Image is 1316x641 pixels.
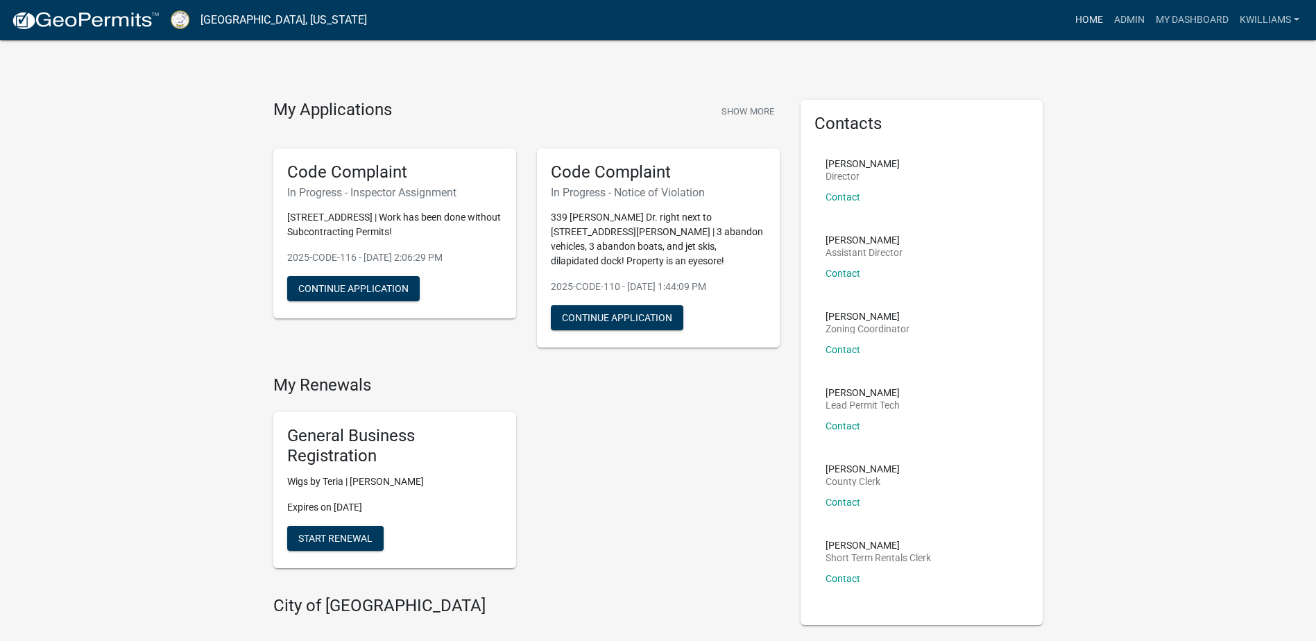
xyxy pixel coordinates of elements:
a: kwilliams [1234,7,1305,33]
h4: City of [GEOGRAPHIC_DATA] [273,596,780,616]
p: [PERSON_NAME] [826,235,903,245]
wm-registration-list-section: My Renewals [273,375,780,579]
button: Continue Application [551,305,683,330]
p: [PERSON_NAME] [826,311,909,321]
p: 2025-CODE-116 - [DATE] 2:06:29 PM [287,250,502,265]
p: 2025-CODE-110 - [DATE] 1:44:09 PM [551,280,766,294]
p: 339 [PERSON_NAME] Dr. right next to [STREET_ADDRESS][PERSON_NAME] | 3 abandon vehicles, 3 abandon... [551,210,766,268]
button: Continue Application [287,276,420,301]
h5: General Business Registration [287,426,502,466]
p: Expires on [DATE] [287,500,502,515]
a: Contact [826,344,860,355]
p: [STREET_ADDRESS] | Work has been done without Subcontracting Permits! [287,210,502,239]
p: Lead Permit Tech [826,400,900,410]
p: [PERSON_NAME] [826,464,900,474]
p: [PERSON_NAME] [826,159,900,169]
p: Short Term Rentals Clerk [826,553,931,563]
p: [PERSON_NAME] [826,540,931,550]
a: Contact [826,191,860,203]
p: [PERSON_NAME] [826,388,900,398]
img: Putnam County, Georgia [171,10,189,29]
a: My Dashboard [1150,7,1234,33]
h5: Code Complaint [551,162,766,182]
h6: In Progress - Notice of Violation [551,186,766,199]
button: Show More [716,100,780,123]
p: Zoning Coordinator [826,324,909,334]
a: Contact [826,497,860,508]
p: County Clerk [826,477,900,486]
p: Wigs by Teria | [PERSON_NAME] [287,475,502,489]
h5: Contacts [814,114,1029,134]
a: Contact [826,573,860,584]
a: [GEOGRAPHIC_DATA], [US_STATE] [200,8,367,32]
p: Director [826,171,900,181]
span: Start Renewal [298,532,373,543]
h6: In Progress - Inspector Assignment [287,186,502,199]
h5: Code Complaint [287,162,502,182]
p: Assistant Director [826,248,903,257]
h4: My Renewals [273,375,780,395]
a: Home [1070,7,1109,33]
a: Contact [826,420,860,431]
a: Contact [826,268,860,279]
a: Admin [1109,7,1150,33]
h4: My Applications [273,100,392,121]
button: Start Renewal [287,526,384,551]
